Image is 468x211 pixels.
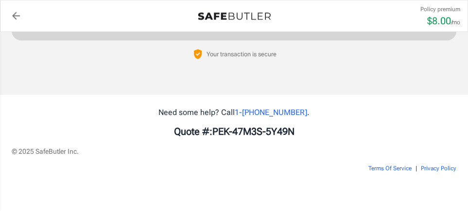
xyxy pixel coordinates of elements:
[368,165,412,172] a: Terms Of Service
[207,49,277,59] p: Your transaction is secure
[420,5,460,14] p: Policy premium
[427,15,451,27] span: $ 8.00
[416,165,417,172] span: |
[6,6,26,26] a: back to quotes
[451,18,460,27] p: /mo
[198,13,271,20] img: Back to quotes
[12,107,456,118] p: Need some help? Call .
[12,146,456,156] p: © 2025 SafeButler Inc.
[421,165,456,172] a: Privacy Policy
[235,108,307,117] a: 1-[PHONE_NUMBER]
[174,126,295,137] b: Quote #: PEK-47M3S-5Y49N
